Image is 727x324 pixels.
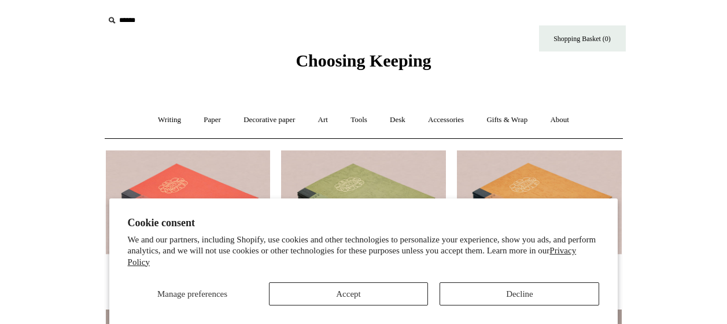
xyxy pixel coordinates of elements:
a: Tools [340,105,378,135]
a: Privacy Policy [128,246,577,267]
a: Gifts & Wrap [476,105,538,135]
button: Accept [269,282,429,305]
img: Green Choosing Keeping Notebook, Lined [281,150,445,255]
a: Choosing Keeping [296,60,431,68]
a: Paper [193,105,231,135]
button: Decline [440,282,599,305]
span: Manage preferences [157,289,227,299]
a: Writing [147,105,191,135]
button: Manage preferences [128,282,257,305]
a: Vermilion Choosing Keeping Notebook, Micro-Grid Vermilion Choosing Keeping Notebook, Micro-Grid [106,150,270,255]
img: Vermilion Choosing Keeping Notebook, Micro-Grid [106,150,270,255]
a: Orange Ochre Choosing Keeping Notebook, Plain Orange Ochre Choosing Keeping Notebook, Plain [457,150,621,255]
div: Vermilion Choosing Keeping Notebook, Micro-Grid [109,261,267,289]
a: Art [308,105,338,135]
img: Orange Ochre Choosing Keeping Notebook, Plain [457,150,621,255]
a: Green Choosing Keeping Notebook, Lined Green Choosing Keeping Notebook, Lined [281,150,445,255]
a: Decorative paper [233,105,305,135]
span: Choosing Keeping [296,51,431,70]
a: Shopping Basket (0) [539,25,626,51]
h2: Cookie consent [128,217,600,229]
p: We and our partners, including Shopify, use cookies and other technologies to personalize your ex... [128,234,600,268]
a: Desk [379,105,416,135]
a: Accessories [418,105,474,135]
a: About [540,105,580,135]
a: Vermilion Choosing Keeping Notebook, Micro-Grid £18.00 [106,261,270,308]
